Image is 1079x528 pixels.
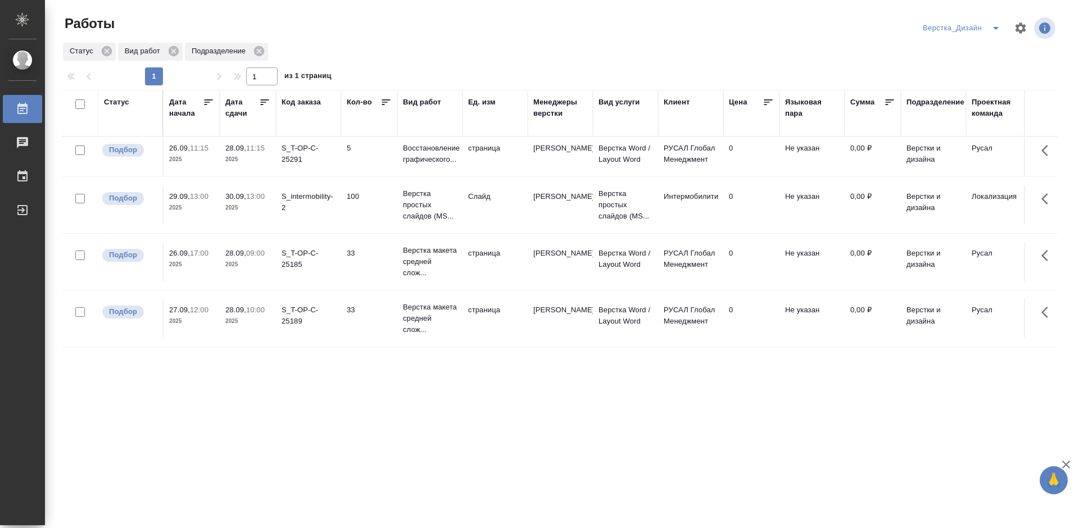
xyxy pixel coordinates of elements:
p: РУСАЛ Глобал Менеджмент [664,304,718,327]
p: 26.09, [169,249,190,257]
p: Вид работ [125,45,164,57]
div: Подразделение [185,43,268,61]
div: Вид работ [403,97,441,108]
p: Верстка Word / Layout Word [599,248,652,270]
p: [PERSON_NAME] [533,248,587,259]
td: Верстки и дизайна [901,242,966,281]
td: 0 [723,299,779,338]
p: Верстка макета средней слож... [403,245,457,279]
p: 12:00 [190,306,208,314]
td: 0 [723,185,779,225]
p: 2025 [225,202,270,213]
td: 0,00 ₽ [845,185,901,225]
button: Здесь прячутся важные кнопки [1035,299,1062,326]
td: Не указан [779,185,845,225]
p: 27.09, [169,306,190,314]
p: 2025 [169,154,214,165]
div: S_T-OP-C-25291 [282,143,336,165]
p: [PERSON_NAME] [533,304,587,316]
p: Интермобилити [664,191,718,202]
div: Подразделение [906,97,964,108]
p: Подразделение [192,45,250,57]
td: Локализация [966,185,1031,225]
div: Вид услуги [599,97,640,108]
td: Верстки и дизайна [901,185,966,225]
div: split button [920,19,1007,37]
p: 11:15 [246,144,265,152]
div: Можно подбирать исполнителей [101,304,157,320]
p: 2025 [225,316,270,327]
div: Можно подбирать исполнителей [101,143,157,158]
p: 10:00 [246,306,265,314]
p: 09:00 [246,249,265,257]
td: 5 [341,137,397,176]
p: 11:15 [190,144,208,152]
p: 2025 [225,259,270,270]
div: Клиент [664,97,690,108]
p: 2025 [169,316,214,327]
p: 28.09, [225,249,246,257]
td: Русал [966,299,1031,338]
td: 33 [341,299,397,338]
p: 2025 [169,202,214,213]
div: Дата начала [169,97,203,119]
p: 28.09, [225,144,246,152]
div: S_T-OP-C-25189 [282,304,336,327]
button: Здесь прячутся важные кнопки [1035,137,1062,164]
div: Менеджеры верстки [533,97,587,119]
p: Верстка простых слайдов (MS... [599,188,652,222]
p: 28.09, [225,306,246,314]
p: 30.09, [225,192,246,201]
button: Здесь прячутся важные кнопки [1035,242,1062,269]
td: Не указан [779,242,845,281]
p: РУСАЛ Глобал Менеджмент [664,248,718,270]
td: Слайд [463,185,528,225]
p: [PERSON_NAME] [533,143,587,154]
p: Статус [70,45,97,57]
td: Верстки и дизайна [901,137,966,176]
td: 0,00 ₽ [845,299,901,338]
p: Подбор [109,249,137,261]
td: 100 [341,185,397,225]
p: Подбор [109,306,137,317]
div: Сумма [850,97,874,108]
span: Настроить таблицу [1007,15,1034,42]
p: Подбор [109,144,137,156]
div: Вид работ [118,43,183,61]
p: Верстка Word / Layout Word [599,304,652,327]
p: РУСАЛ Глобал Менеджмент [664,143,718,165]
td: страница [463,242,528,281]
p: Восстановление графического... [403,143,457,165]
p: Верстка макета средней слож... [403,302,457,335]
p: 13:00 [246,192,265,201]
button: 🙏 [1040,466,1068,494]
span: Работы [62,15,115,33]
div: S_T-OP-C-25185 [282,248,336,270]
div: Цена [729,97,747,108]
p: 29.09, [169,192,190,201]
div: Кол-во [347,97,372,108]
div: Можно подбирать исполнителей [101,191,157,206]
p: Верстка Word / Layout Word [599,143,652,165]
div: S_intermobility-2 [282,191,336,213]
div: Ед. изм [468,97,496,108]
div: Статус [63,43,116,61]
p: 26.09, [169,144,190,152]
td: страница [463,299,528,338]
div: Проектная команда [972,97,1026,119]
td: Не указан [779,299,845,338]
p: 17:00 [190,249,208,257]
td: 0,00 ₽ [845,242,901,281]
div: Можно подбирать исполнителей [101,248,157,263]
div: Код заказа [282,97,321,108]
td: 0 [723,242,779,281]
span: 🙏 [1044,468,1063,492]
p: 13:00 [190,192,208,201]
td: 33 [341,242,397,281]
p: [PERSON_NAME] [533,191,587,202]
p: 2025 [169,259,214,270]
td: страница [463,137,528,176]
td: 0,00 ₽ [845,137,901,176]
td: Не указан [779,137,845,176]
div: Дата сдачи [225,97,259,119]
